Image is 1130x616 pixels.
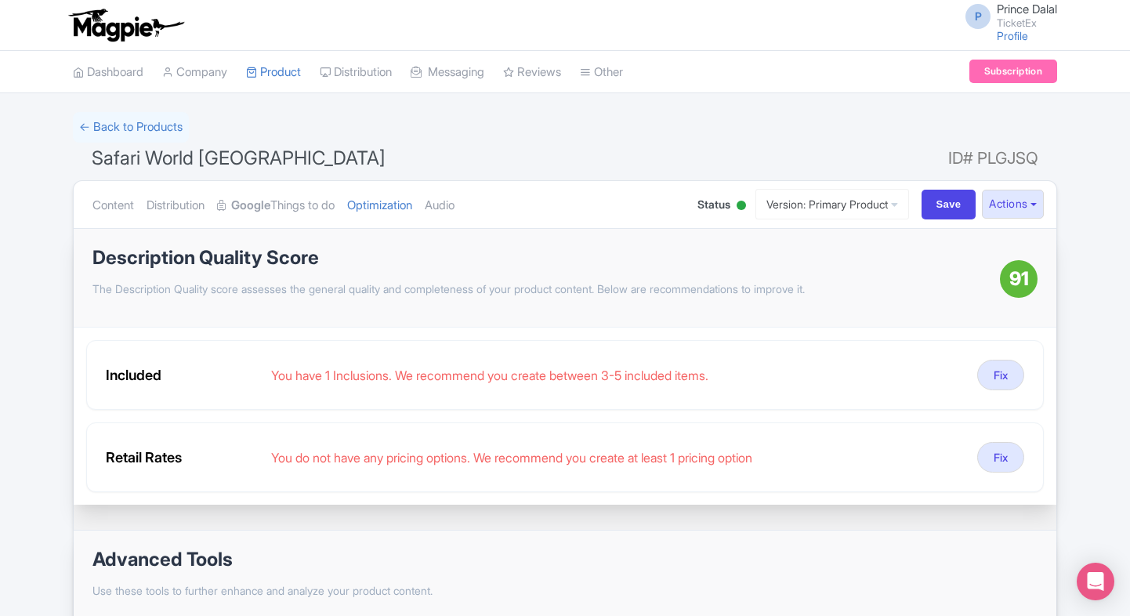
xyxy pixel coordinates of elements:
a: Product [246,51,301,94]
span: 91 [1009,265,1029,293]
span: P [965,4,991,29]
input: Save [922,190,976,219]
strong: Google [231,197,270,215]
button: Fix [977,360,1024,390]
a: Company [162,51,227,94]
a: Content [92,181,134,230]
span: ID# PLGJSQ [948,143,1038,174]
p: Use these tools to further enhance and analyze your product content. [92,582,433,599]
span: Status [697,196,730,212]
img: logo-ab69f6fb50320c5b225c76a69d11143b.png [65,8,187,42]
button: Actions [982,190,1044,219]
a: Distribution [320,51,392,94]
div: Active [733,194,749,219]
a: Other [580,51,623,94]
a: Profile [997,29,1028,42]
div: Retail Rates [106,447,259,468]
button: Fix [977,442,1024,473]
a: Messaging [411,51,484,94]
a: ← Back to Products [73,112,189,143]
h1: Advanced Tools [92,549,433,570]
a: Distribution [147,181,205,230]
a: Version: Primary Product [755,189,909,219]
div: You have 1 Inclusions. We recommend you create between 3-5 included items. [271,366,965,385]
small: TicketEx [997,18,1057,28]
a: Reviews [503,51,561,94]
a: Optimization [347,181,412,230]
a: Subscription [969,60,1057,83]
span: Prince Dalal [997,2,1057,16]
a: P Prince Dalal TicketEx [956,3,1057,28]
h1: Description Quality Score [92,248,1000,268]
div: Included [106,364,259,386]
a: Audio [425,181,455,230]
div: You do not have any pricing options. We recommend you create at least 1 pricing option [271,448,965,467]
p: The Description Quality score assesses the general quality and completeness of your product conte... [92,281,1000,297]
a: Dashboard [73,51,143,94]
span: Safari World [GEOGRAPHIC_DATA] [92,147,386,169]
a: GoogleThings to do [217,181,335,230]
div: Open Intercom Messenger [1077,563,1114,600]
